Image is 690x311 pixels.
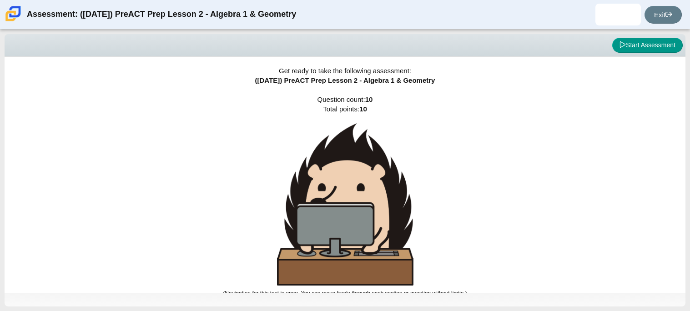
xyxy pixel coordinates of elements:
[223,290,467,296] small: (Navigation for this test is open. You can move freely through each section or question without l...
[365,95,373,103] b: 10
[4,4,23,23] img: Carmen School of Science & Technology
[279,67,411,75] span: Get ready to take the following assessment:
[277,123,413,286] img: hedgehog-behind-computer-large.png
[4,17,23,25] a: Carmen School of Science & Technology
[611,7,625,22] img: lamiya.martin.sJjv8i
[223,95,467,296] span: Question count: Total points:
[612,38,683,53] button: Start Assessment
[255,76,435,84] span: ([DATE]) PreACT Prep Lesson 2 - Algebra 1 & Geometry
[645,6,682,24] a: Exit
[359,105,367,113] b: 10
[27,4,296,25] div: Assessment: ([DATE]) PreACT Prep Lesson 2 - Algebra 1 & Geometry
